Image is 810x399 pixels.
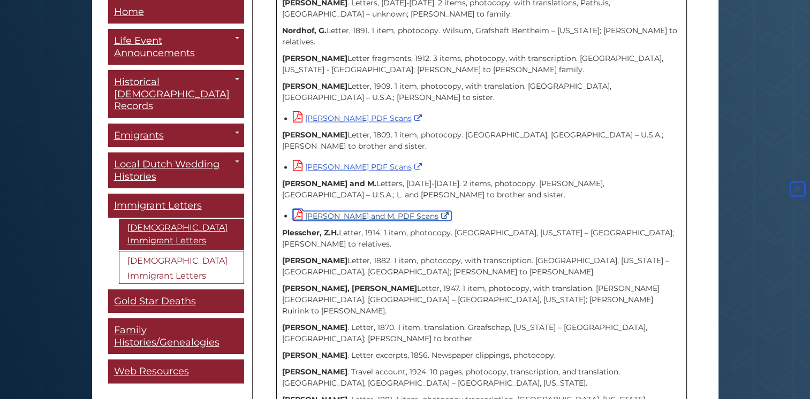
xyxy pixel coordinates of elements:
span: Life Event Announcements [114,35,195,59]
a: Back to Top [788,184,807,194]
a: Immigrant Letters [108,194,244,218]
p: Letter, 1891. 1 item, photocopy. Wilsum, Grafshaft Bentheim – [US_STATE]; [PERSON_NAME] to relati... [282,25,681,48]
p: Letters, [DATE]-[DATE]. 2 items, photocopy. [PERSON_NAME], [GEOGRAPHIC_DATA] – U.S.A.; L. and [PE... [282,178,681,201]
strong: Nordhof, G. [282,26,327,35]
a: Web Resources [108,360,244,384]
p: . Letter, 1870. 1 item, translation. Graafschap, [US_STATE] – [GEOGRAPHIC_DATA], [GEOGRAPHIC_DATA... [282,321,681,344]
p: Letter, 1909. 1 item, photocopy, with translation. [GEOGRAPHIC_DATA], [GEOGRAPHIC_DATA] – U.S.A.;... [282,81,681,103]
strong: [PERSON_NAME] [282,350,347,359]
strong: [PERSON_NAME] [282,322,347,332]
span: Emigrants [114,129,164,141]
p: Letter, 1882. 1 item, photocopy, with transcription. [GEOGRAPHIC_DATA], [US_STATE] – [GEOGRAPHIC_... [282,255,681,277]
strong: [PERSON_NAME], [PERSON_NAME] [282,283,417,293]
p: Letter fragments, 1912. 3 items, photocopy, with transcription. [GEOGRAPHIC_DATA], [US_STATE] - [... [282,53,681,75]
p: . Letter excerpts, 1856. Newspaper clippings, photocopy. [282,349,681,360]
p: Letter, 1947. 1 item, photocopy, with translation. [PERSON_NAME][GEOGRAPHIC_DATA], [GEOGRAPHIC_DA... [282,282,681,316]
a: Local Dutch Wedding Histories [108,153,244,189]
span: Historical [DEMOGRAPHIC_DATA] Records [114,76,230,112]
a: Emigrants [108,124,244,148]
strong: [PERSON_NAME] [282,366,347,376]
a: [PERSON_NAME] and M. PDF Scans [293,211,451,220]
a: Family Histories/Genealogies [108,319,244,355]
a: [DEMOGRAPHIC_DATA] Immigrant Letters [119,251,244,284]
strong: [PERSON_NAME] [282,255,347,265]
span: Immigrant Letters [114,200,202,212]
a: Gold Star Deaths [108,289,244,313]
p: . Travel account, 1924. 10 pages, photocopy, transcription, and translation. [GEOGRAPHIC_DATA], [... [282,366,681,388]
strong: [PERSON_NAME] [282,53,347,63]
strong: [PERSON_NAME] and M. [282,179,376,188]
span: Local Dutch Wedding Histories [114,159,219,183]
strong: [PERSON_NAME] [282,130,347,140]
strong: [PERSON_NAME] [282,81,347,91]
span: Home [114,6,144,18]
a: Life Event Announcements [108,29,244,65]
a: Historical [DEMOGRAPHIC_DATA] Records [108,71,244,119]
a: [PERSON_NAME] PDF Scans [293,113,425,123]
a: [PERSON_NAME] PDF Scans [293,162,425,172]
p: Letter, 1809. 1 item, photocopy. [GEOGRAPHIC_DATA], [GEOGRAPHIC_DATA] – U.S.A.; [PERSON_NAME] to ... [282,129,681,152]
span: Gold Star Deaths [114,295,196,307]
span: Web Resources [114,366,189,378]
p: Letter, 1914. 1 item, photocopy. [GEOGRAPHIC_DATA], [US_STATE] – [GEOGRAPHIC_DATA]; [PERSON_NAME]... [282,227,681,249]
span: Family Histories/Genealogies [114,325,219,349]
strong: Plesscher, Z.H. [282,227,339,237]
a: [DEMOGRAPHIC_DATA] Immigrant Letters [119,219,244,250]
